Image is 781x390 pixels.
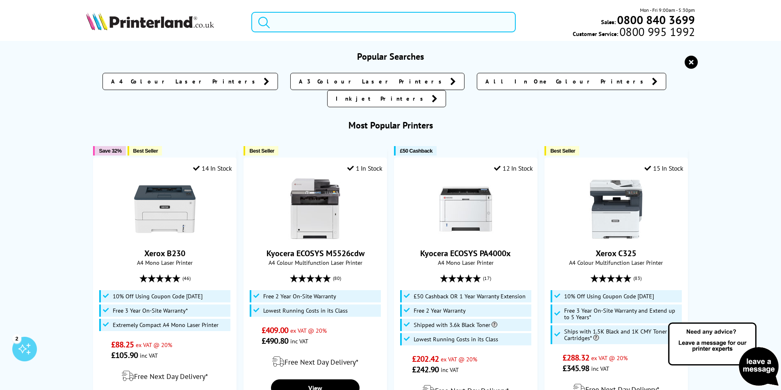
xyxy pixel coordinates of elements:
h3: Popular Searches [86,51,695,62]
span: 10% Off Using Coupon Code [DATE] [113,293,203,300]
button: Best Seller [244,146,278,156]
span: Free 3 Year On-Site Warranty and Extend up to 5 Years* [564,307,680,320]
input: Search product or bra [251,12,516,32]
span: (83) [633,271,642,286]
button: Best Seller [544,146,579,156]
div: modal_delivery [98,365,232,388]
span: £88.25 [111,339,134,350]
a: Xerox C325 [596,248,636,259]
span: (80) [333,271,341,286]
span: Lowest Running Costs in its Class [414,336,498,343]
span: Ships with 1.5K Black and 1K CMY Toner Cartridges* [564,328,680,341]
span: (46) [182,271,191,286]
span: £202.42 [412,354,439,364]
span: Save 32% [99,148,121,154]
div: modal_delivery [248,350,382,373]
span: Customer Service: [573,28,695,38]
span: £345.98 [562,363,589,374]
span: Lowest Running Costs in its Class [263,307,348,314]
img: Xerox B230 [134,178,196,240]
button: £50 Cashback [394,146,436,156]
span: 0800 995 1992 [618,28,695,36]
span: £242.90 [412,364,439,375]
span: ex VAT @ 20% [441,355,477,363]
a: 0800 840 3699 [616,16,695,24]
img: Kyocera ECOSYS M5526cdw [285,178,346,240]
span: A4 Mono Laser Printer [98,259,232,266]
span: £490.80 [262,336,288,346]
span: Extremely Compact A4 Mono Laser Printer [113,322,219,328]
a: Xerox B230 [144,248,185,259]
a: Inkjet Printers [327,90,446,107]
span: Free 2 Year Warranty [414,307,466,314]
div: 14 In Stock [193,164,232,172]
span: A4 Colour Multifunction Laser Printer [549,259,683,266]
a: Xerox B230 [134,233,196,241]
span: Shipped with 3.6k Black Toner [414,322,497,328]
span: Free 3 Year On-Site Warranty* [113,307,188,314]
span: inc VAT [290,337,308,345]
span: Inkjet Printers [336,95,428,103]
span: A4 Colour Multifunction Laser Printer [248,259,382,266]
div: 2 [12,334,21,343]
span: (17) [483,271,491,286]
span: Sales: [601,18,616,26]
a: Xerox C325 [585,233,647,241]
div: 1 In Stock [347,164,383,172]
img: Xerox C325 [585,178,647,240]
a: Kyocera ECOSYS PA4000x [420,248,511,259]
span: All In One Colour Printers [485,77,648,86]
span: Best Seller [550,148,575,154]
a: Kyocera ECOSYS PA4000x [435,233,496,241]
span: A3 Colour Laser Printers [299,77,446,86]
button: Save 32% [93,146,125,156]
span: Mon - Fri 9:00am - 5:30pm [640,6,695,14]
span: 10% Off Using Coupon Code [DATE] [564,293,654,300]
a: Printerland Logo [86,12,241,32]
span: Best Seller [249,148,274,154]
span: £50 Cashback OR 1 Year Warranty Extension [414,293,526,300]
span: Free 2 Year On-Site Warranty [263,293,336,300]
span: ex VAT @ 20% [136,341,172,349]
span: ex VAT @ 20% [591,354,628,362]
div: 12 In Stock [494,164,533,172]
span: inc VAT [591,365,609,372]
span: inc VAT [441,366,459,374]
a: A3 Colour Laser Printers [290,73,465,90]
span: £105.90 [111,350,138,361]
span: £409.00 [262,325,288,336]
img: Kyocera ECOSYS PA4000x [435,178,496,240]
span: £288.32 [562,352,589,363]
a: All In One Colour Printers [477,73,666,90]
span: A4 Colour Laser Printers [111,77,260,86]
span: A4 Mono Laser Printer [398,259,533,266]
span: £50 Cashback [400,148,432,154]
span: Best Seller [133,148,158,154]
a: Kyocera ECOSYS M5526cdw [285,233,346,241]
span: inc VAT [140,352,158,359]
h3: Most Popular Printers [86,119,695,131]
img: Printerland Logo [86,12,214,30]
b: 0800 840 3699 [617,12,695,27]
a: A4 Colour Laser Printers [102,73,278,90]
img: Open Live Chat window [666,321,781,388]
div: 15 In Stock [644,164,683,172]
span: ex VAT @ 20% [290,327,327,334]
a: Kyocera ECOSYS M5526cdw [266,248,364,259]
button: Best Seller [128,146,162,156]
